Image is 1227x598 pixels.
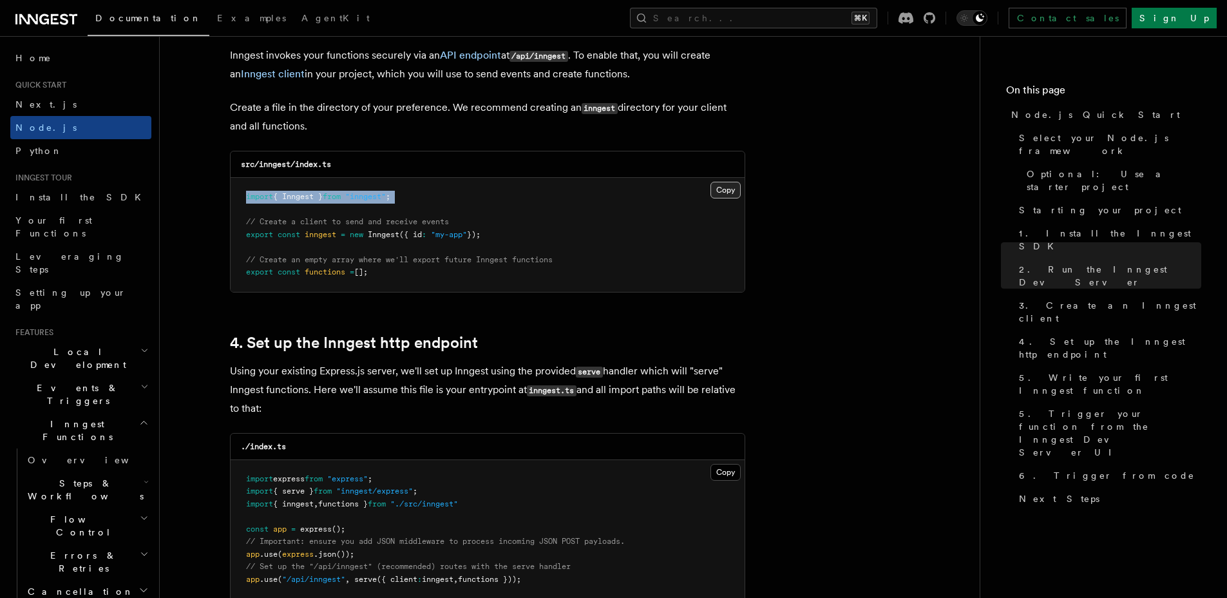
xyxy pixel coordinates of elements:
[246,487,273,496] span: import
[246,192,273,201] span: import
[246,550,260,559] span: app
[314,487,332,496] span: from
[1009,8,1127,28] a: Contact sales
[23,585,134,598] span: Cancellation
[246,525,269,534] span: const
[282,575,345,584] span: "/api/inngest"
[1014,464,1201,487] a: 6. Trigger from code
[422,575,453,584] span: inngest
[278,550,282,559] span: (
[413,487,417,496] span: ;
[386,192,390,201] span: ;
[354,575,377,584] span: serve
[230,334,478,352] a: 4. Set up the Inngest http endpoint
[1022,162,1201,198] a: Optional: Use a starter project
[217,13,286,23] span: Examples
[467,230,480,239] span: });
[291,525,296,534] span: =
[1019,131,1201,157] span: Select your Node.js framework
[851,12,870,24] kbd: ⌘K
[15,251,124,275] span: Leveraging Steps
[1014,126,1201,162] a: Select your Node.js framework
[260,575,278,584] span: .use
[246,537,625,546] span: // Important: ensure you add JSON middleware to process incoming JSON POST payloads.
[23,508,151,544] button: Flow Control
[10,376,151,412] button: Events & Triggers
[23,477,144,503] span: Steps & Workflows
[10,46,151,70] a: Home
[1014,222,1201,258] a: 1. Install the Inngest SDK
[10,209,151,245] a: Your first Functions
[509,51,568,62] code: /api/inngest
[305,230,336,239] span: inngest
[28,455,160,465] span: Overview
[417,575,422,584] span: :
[630,8,877,28] button: Search...⌘K
[246,474,273,483] span: import
[305,474,323,483] span: from
[10,93,151,116] a: Next.js
[294,4,377,35] a: AgentKit
[710,464,741,481] button: Copy
[1019,335,1201,361] span: 4. Set up the Inngest http endpoint
[1006,103,1201,126] a: Node.js Quick Start
[341,230,345,239] span: =
[368,474,372,483] span: ;
[15,287,126,311] span: Setting up your app
[246,230,273,239] span: export
[576,367,603,378] code: serve
[23,549,140,575] span: Errors & Retries
[23,544,151,580] button: Errors & Retries
[1014,198,1201,222] a: Starting your project
[10,245,151,281] a: Leveraging Steps
[1006,82,1201,103] h4: On this page
[278,575,282,584] span: (
[10,327,53,338] span: Features
[1014,487,1201,510] a: Next Steps
[230,46,745,83] p: Inngest invokes your functions securely via an at . To enable that, you will create an in your pr...
[1019,299,1201,325] span: 3. Create an Inngest client
[15,122,77,133] span: Node.js
[282,550,314,559] span: express
[1019,371,1201,397] span: 5. Write your first Inngest function
[1014,366,1201,402] a: 5. Write your first Inngest function
[95,13,202,23] span: Documentation
[10,80,66,90] span: Quick start
[300,525,332,534] span: express
[10,418,139,443] span: Inngest Functions
[246,575,260,584] span: app
[10,281,151,317] a: Setting up your app
[1014,402,1201,464] a: 5. Trigger your function from the Inngest Dev Server UI
[350,267,354,276] span: =
[1132,8,1217,28] a: Sign Up
[314,550,336,559] span: .json
[1014,258,1201,294] a: 2. Run the Inngest Dev Server
[582,103,618,114] code: inngest
[246,562,571,571] span: // Set up the "/api/inngest" (recommended) routes with the serve handler
[10,381,140,407] span: Events & Triggers
[260,550,278,559] span: .use
[273,525,287,534] span: app
[1019,263,1201,289] span: 2. Run the Inngest Dev Server
[241,160,331,169] code: src/inngest/index.ts
[278,230,300,239] span: const
[15,52,52,64] span: Home
[10,345,140,371] span: Local Development
[527,385,576,396] code: inngest.ts
[332,525,345,534] span: ();
[23,513,140,539] span: Flow Control
[368,499,386,508] span: from
[246,217,449,226] span: // Create a client to send and receive events
[323,192,341,201] span: from
[88,4,209,36] a: Documentation
[10,116,151,139] a: Node.js
[440,49,501,61] a: API endpoint
[327,474,368,483] span: "express"
[354,267,368,276] span: [];
[246,499,273,508] span: import
[10,412,151,448] button: Inngest Functions
[241,68,305,80] a: Inngest client
[1019,227,1201,253] span: 1. Install the Inngest SDK
[278,267,300,276] span: const
[241,442,286,451] code: ./index.ts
